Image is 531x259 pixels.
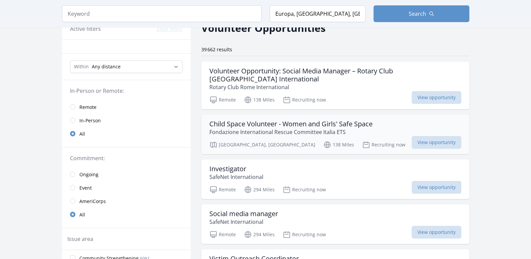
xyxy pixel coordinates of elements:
a: Volunteer Opportunity: Social Media Manager – Rotary Club [GEOGRAPHIC_DATA] International Rotary ... [201,62,469,109]
p: Recruiting now [362,141,405,149]
legend: In-Person or Remote: [70,87,183,95]
span: View opportunity [412,136,461,149]
input: Keyword [62,5,262,22]
span: Event [79,185,92,191]
span: In-Person [79,117,101,124]
a: Event [62,181,191,194]
span: All [79,211,85,218]
span: View opportunity [412,91,461,104]
p: Remote [209,186,236,194]
select: Search Radius [70,60,183,73]
span: View opportunity [412,181,461,194]
legend: Issue area [67,235,93,243]
p: Remote [209,96,236,104]
a: All [62,127,191,140]
a: Remote [62,100,191,114]
p: Remote [209,231,236,239]
legend: Commitment: [70,154,183,162]
span: View opportunity [412,226,461,239]
p: SafeNet International [209,173,263,181]
p: Recruiting now [283,186,326,194]
p: 138 Miles [323,141,354,149]
a: In-Person [62,114,191,127]
h2: Volunteer Opportunities [201,20,326,36]
p: Rotary Club Rome International [209,83,461,91]
a: AmeriCorps [62,194,191,208]
span: AmeriCorps [79,198,106,205]
a: Child Space Volunteer - Women and Girls' Safe Space Fondazione International Rescue Committee Ita... [201,115,469,154]
span: All [79,131,85,137]
h3: Investigator [209,165,263,173]
p: 294 Miles [244,231,275,239]
a: Social media manager SafeNet International Remote 294 Miles Recruiting now View opportunity [201,204,469,244]
p: 138 Miles [244,96,275,104]
p: SafeNet International [209,218,278,226]
p: Recruiting now [283,231,326,239]
p: Fondazione International Rescue Committee Italia ETS [209,128,373,136]
span: Ongoing [79,171,98,178]
h3: Volunteer Opportunity: Social Media Manager – Rotary Club [GEOGRAPHIC_DATA] International [209,67,461,83]
p: [GEOGRAPHIC_DATA], [GEOGRAPHIC_DATA] [209,141,315,149]
p: Recruiting now [283,96,326,104]
span: Remote [79,104,96,111]
p: 294 Miles [244,186,275,194]
input: Location [270,5,366,22]
h3: Social media manager [209,210,278,218]
button: Clear filters [157,26,183,33]
h3: Child Space Volunteer - Women and Girls' Safe Space [209,120,373,128]
h3: Active filters [70,25,101,33]
button: Search [374,5,469,22]
span: 39 662 results [201,46,232,53]
span: Search [409,10,426,18]
a: Investigator SafeNet International Remote 294 Miles Recruiting now View opportunity [201,159,469,199]
a: Ongoing [62,168,191,181]
a: All [62,208,191,221]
